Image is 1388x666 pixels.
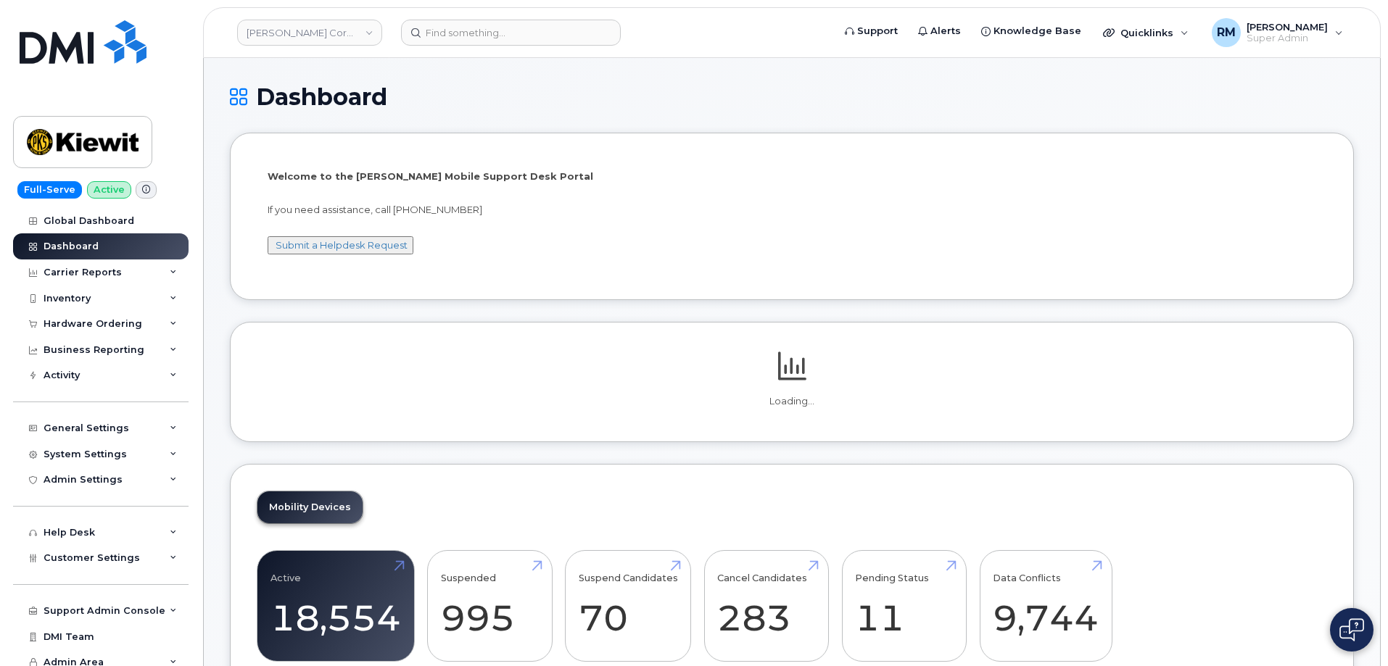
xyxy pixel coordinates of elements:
[270,558,401,654] a: Active 18,554
[855,558,953,654] a: Pending Status 11
[230,84,1354,109] h1: Dashboard
[268,170,1316,183] p: Welcome to the [PERSON_NAME] Mobile Support Desk Portal
[441,558,539,654] a: Suspended 995
[268,203,1316,217] p: If you need assistance, call [PHONE_NUMBER]
[257,491,363,523] a: Mobility Devices
[717,558,815,654] a: Cancel Candidates 283
[276,239,408,251] a: Submit a Helpdesk Request
[257,395,1327,408] p: Loading...
[579,558,678,654] a: Suspend Candidates 70
[268,236,413,254] button: Submit a Helpdesk Request
[993,558,1099,654] a: Data Conflicts 9,744
[1339,618,1364,641] img: Open chat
